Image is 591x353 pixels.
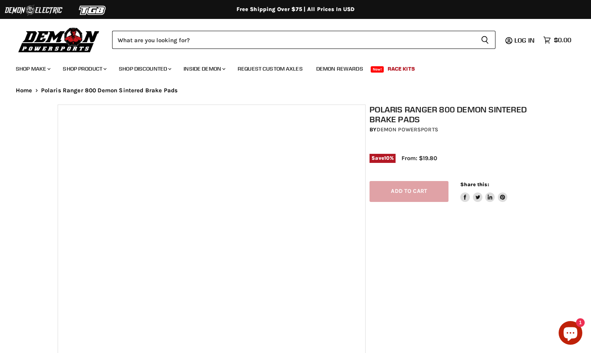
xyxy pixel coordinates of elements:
[554,36,571,44] span: $0.00
[232,61,309,77] a: Request Custom Axles
[113,61,176,77] a: Shop Discounted
[57,61,111,77] a: Shop Product
[41,87,178,94] span: Polaris Ranger 800 Demon Sintered Brake Pads
[539,34,575,46] a: $0.00
[310,61,369,77] a: Demon Rewards
[460,181,507,202] aside: Share this:
[382,61,421,77] a: Race Kits
[112,31,475,49] input: Search
[371,66,384,73] span: New!
[460,181,489,187] span: Share this:
[16,26,102,54] img: Demon Powersports
[475,31,495,49] button: Search
[178,61,230,77] a: Inside Demon
[370,154,396,162] span: Save %
[16,87,32,94] a: Home
[511,37,539,44] a: Log in
[4,3,63,18] img: Demon Electric Logo 2
[112,31,495,49] form: Product
[370,105,537,124] h1: Polaris Ranger 800 Demon Sintered Brake Pads
[10,58,569,77] ul: Main menu
[370,125,537,134] div: by
[10,61,55,77] a: Shop Make
[377,126,438,133] a: Demon Powersports
[556,321,585,347] inbox-online-store-chat: Shopify online store chat
[384,155,390,161] span: 10
[402,155,437,162] span: From: $19.80
[63,3,122,18] img: TGB Logo 2
[514,36,535,44] span: Log in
